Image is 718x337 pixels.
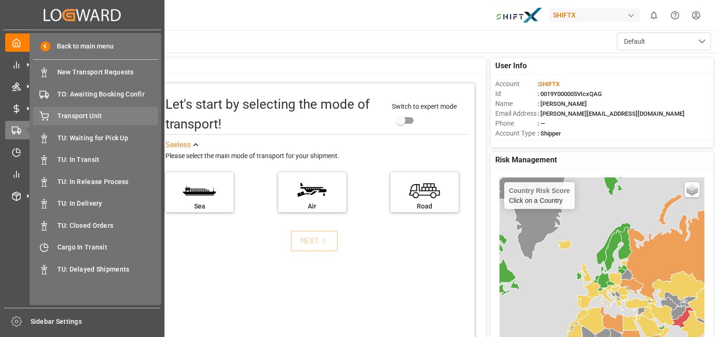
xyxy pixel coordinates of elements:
a: My Cockpit [5,33,159,52]
span: New Transport Requests [57,67,158,77]
div: NEXT [300,235,329,247]
div: Click on a Country [509,187,570,204]
span: TU: In Delivery [57,199,158,209]
h4: Country Risk Score [509,187,570,194]
span: TO: Awaiting Booking Confir [57,89,158,99]
a: Transport Unit [33,107,158,125]
button: show 0 new notifications [643,5,664,26]
a: TU: In Delivery [33,194,158,213]
span: Back to main menu [50,41,114,51]
span: Risk Management [495,154,557,166]
button: open menu [617,32,711,50]
span: : Shipper [538,130,561,137]
span: Transport Unit [57,111,158,121]
span: TU: In Release Process [57,177,158,187]
span: TU: In Transit [57,155,158,165]
a: Allocation Management [5,143,159,161]
a: Layers [685,182,700,197]
span: Account Type [495,128,538,138]
div: Sea [170,201,229,211]
span: TU: Closed Orders [57,221,158,231]
img: Bildschirmfoto%202024-11-13%20um%2009.31.44.png_1731487080.png [496,7,543,24]
div: Road [395,201,454,211]
a: TU: In Transit [33,151,158,169]
span: User Info [495,60,527,72]
span: : [PERSON_NAME] [538,100,587,107]
div: Air [283,201,342,211]
span: Account [495,79,538,89]
div: SHIFTX [549,8,640,22]
span: : [538,80,560,88]
a: Cargo In Transit [33,238,158,257]
span: SHIFTX [539,80,560,88]
span: Sidebar Settings [31,317,161,327]
a: TU: Waiting for Pick Up [33,128,158,147]
a: TU: Closed Orders [33,216,158,234]
span: : [PERSON_NAME][EMAIL_ADDRESS][DOMAIN_NAME] [538,110,685,117]
span: : — [538,120,545,127]
a: TO: Awaiting Booking Confir [33,85,158,103]
span: Phone [495,119,538,128]
a: TU: Delayed Shipments [33,260,158,278]
div: Please select the main mode of transport for your shipment. [165,151,468,162]
span: TU: Waiting for Pick Up [57,133,158,143]
div: Let's start by selecting the mode of transport! [165,95,382,134]
span: Name [495,99,538,109]
span: Switch to expert mode [392,103,457,110]
a: New Transport Requests [33,63,158,81]
span: Default [624,37,645,47]
span: Email Address [495,109,538,119]
span: Cargo In Transit [57,242,158,252]
button: Help Center [664,5,686,26]
a: Control Tower [5,165,159,183]
div: See less [165,139,191,151]
span: TU: Delayed Shipments [57,265,158,274]
button: NEXT [291,231,338,251]
button: SHIFTX [549,6,643,24]
span: : 0019Y000005VIcxQAG [538,90,602,97]
span: Id [495,89,538,99]
a: TU: In Release Process [33,172,158,191]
